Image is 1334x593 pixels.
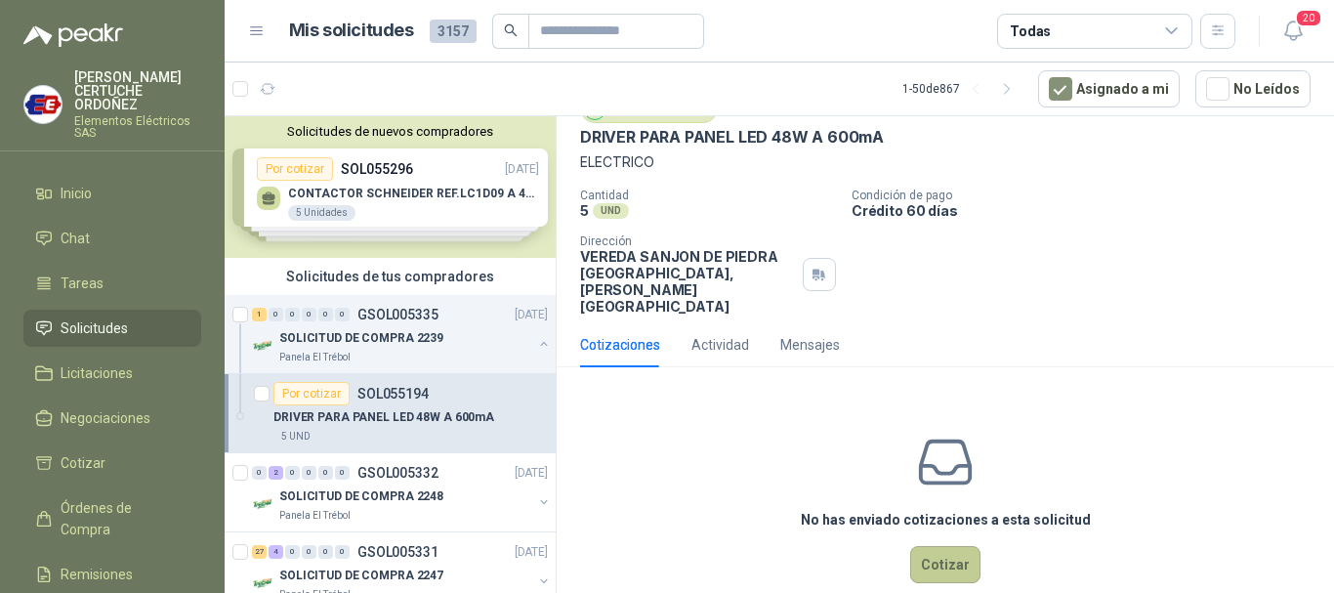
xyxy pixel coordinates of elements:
span: Órdenes de Compra [61,497,183,540]
p: DRIVER PARA PANEL LED 48W A 600mA [273,408,494,427]
div: Solicitudes de tus compradores [225,258,556,295]
div: 0 [302,466,316,480]
div: 0 [269,308,283,321]
a: Solicitudes [23,310,201,347]
a: Órdenes de Compra [23,489,201,548]
p: GSOL005332 [357,466,438,480]
span: 20 [1295,9,1322,27]
img: Logo peakr [23,23,123,47]
div: 0 [318,545,333,559]
p: Panela El Trébol [279,508,351,524]
img: Company Logo [252,334,275,358]
p: SOLICITUD DE COMPRA 2248 [279,487,443,506]
p: VEREDA SANJON DE PIEDRA [GEOGRAPHIC_DATA] , [PERSON_NAME][GEOGRAPHIC_DATA] [580,248,795,315]
p: [PERSON_NAME] CERTUCHE ORDOÑEZ [74,70,201,111]
div: 0 [318,466,333,480]
button: No Leídos [1195,70,1311,107]
p: SOLICITUD DE COMPRA 2239 [279,329,443,348]
a: Negociaciones [23,400,201,437]
p: Crédito 60 días [852,202,1326,219]
div: Solicitudes de nuevos compradoresPor cotizarSOL055296[DATE] CONTACTOR SCHNEIDER REF.LC1D09 A 440V... [225,116,556,258]
img: Company Logo [24,86,62,123]
p: Dirección [580,234,795,248]
a: Remisiones [23,556,201,593]
a: Tareas [23,265,201,302]
span: Licitaciones [61,362,133,384]
p: Elementos Eléctricos SAS [74,115,201,139]
a: 1 0 0 0 0 0 GSOL005335[DATE] Company LogoSOLICITUD DE COMPRA 2239Panela El Trébol [252,303,552,365]
p: Panela El Trébol [279,350,351,365]
p: [DATE] [515,464,548,483]
a: Cotizar [23,445,201,482]
div: 0 [285,466,300,480]
div: UND [593,203,629,219]
div: 27 [252,545,267,559]
a: Licitaciones [23,355,201,392]
div: Cotizaciones [580,334,660,356]
div: 2 [269,466,283,480]
span: Chat [61,228,90,249]
span: Negociaciones [61,407,150,429]
span: Inicio [61,183,92,204]
p: SOLICITUD DE COMPRA 2247 [279,567,443,585]
p: [DATE] [515,543,548,562]
div: 1 [252,308,267,321]
span: Remisiones [61,564,133,585]
div: 0 [285,545,300,559]
button: Asignado a mi [1038,70,1180,107]
a: 0 2 0 0 0 0 GSOL005332[DATE] Company LogoSOLICITUD DE COMPRA 2248Panela El Trébol [252,461,552,524]
p: Condición de pago [852,189,1326,202]
button: Solicitudes de nuevos compradores [232,124,548,139]
img: Company Logo [252,492,275,516]
div: 0 [335,308,350,321]
span: Solicitudes [61,318,128,339]
div: 4 [269,545,283,559]
div: Todas [1010,21,1051,42]
a: Por cotizarSOL055194DRIVER PARA PANEL LED 48W A 600mA5 UND [225,374,556,453]
p: GSOL005335 [357,308,438,321]
span: 3157 [430,20,477,43]
div: 1 - 50 de 867 [902,73,1022,105]
p: SOL055194 [357,387,429,401]
div: 0 [302,308,316,321]
div: Actividad [691,334,749,356]
span: Cotizar [61,452,105,474]
div: Mensajes [780,334,840,356]
div: 5 UND [273,429,318,445]
p: Cantidad [580,189,836,202]
button: Cotizar [910,546,980,583]
div: 0 [252,466,267,480]
a: Chat [23,220,201,257]
h1: Mis solicitudes [289,17,414,45]
div: 0 [335,466,350,480]
div: 0 [302,545,316,559]
div: 0 [335,545,350,559]
p: GSOL005331 [357,545,438,559]
button: 20 [1275,14,1311,49]
p: DRIVER PARA PANEL LED 48W A 600mA [580,127,884,148]
p: ELECTRICO [580,151,1311,173]
div: Por cotizar [273,382,350,405]
div: 0 [318,308,333,321]
p: 5 [580,202,589,219]
p: [DATE] [515,306,548,324]
h3: No has enviado cotizaciones a esta solicitud [801,509,1091,530]
a: Inicio [23,175,201,212]
div: 0 [285,308,300,321]
span: Tareas [61,273,104,294]
span: search [504,23,518,37]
